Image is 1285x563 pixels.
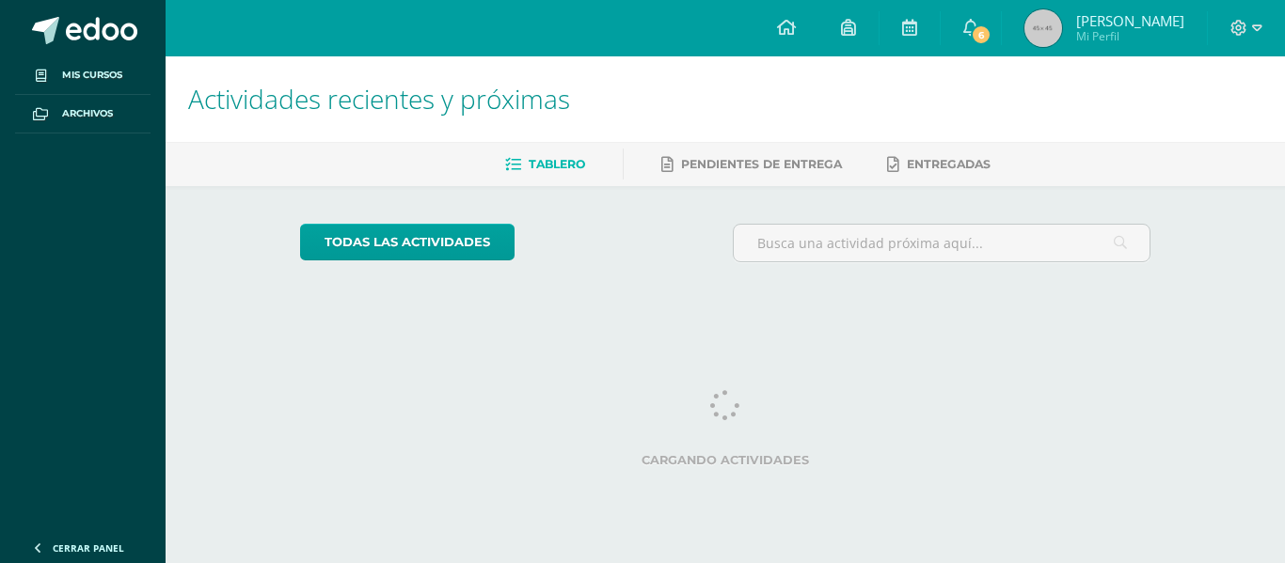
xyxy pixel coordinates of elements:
input: Busca una actividad próxima aquí... [734,225,1150,261]
a: Mis cursos [15,56,151,95]
label: Cargando actividades [300,453,1151,467]
a: Entregadas [887,149,991,180]
a: Archivos [15,95,151,133]
span: Entregadas [907,157,991,171]
span: Cerrar panel [53,541,124,555]
img: 45x45 [1024,9,1062,47]
span: Mi Perfil [1076,28,1184,44]
a: Tablero [505,149,585,180]
span: Actividades recientes y próximas [188,81,570,117]
a: Pendientes de entrega [661,149,842,180]
span: Mis cursos [62,68,122,83]
span: Archivos [62,106,113,121]
span: [PERSON_NAME] [1076,11,1184,30]
span: Pendientes de entrega [681,157,842,171]
span: Tablero [529,157,585,171]
a: todas las Actividades [300,224,515,260]
span: 6 [971,24,992,45]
